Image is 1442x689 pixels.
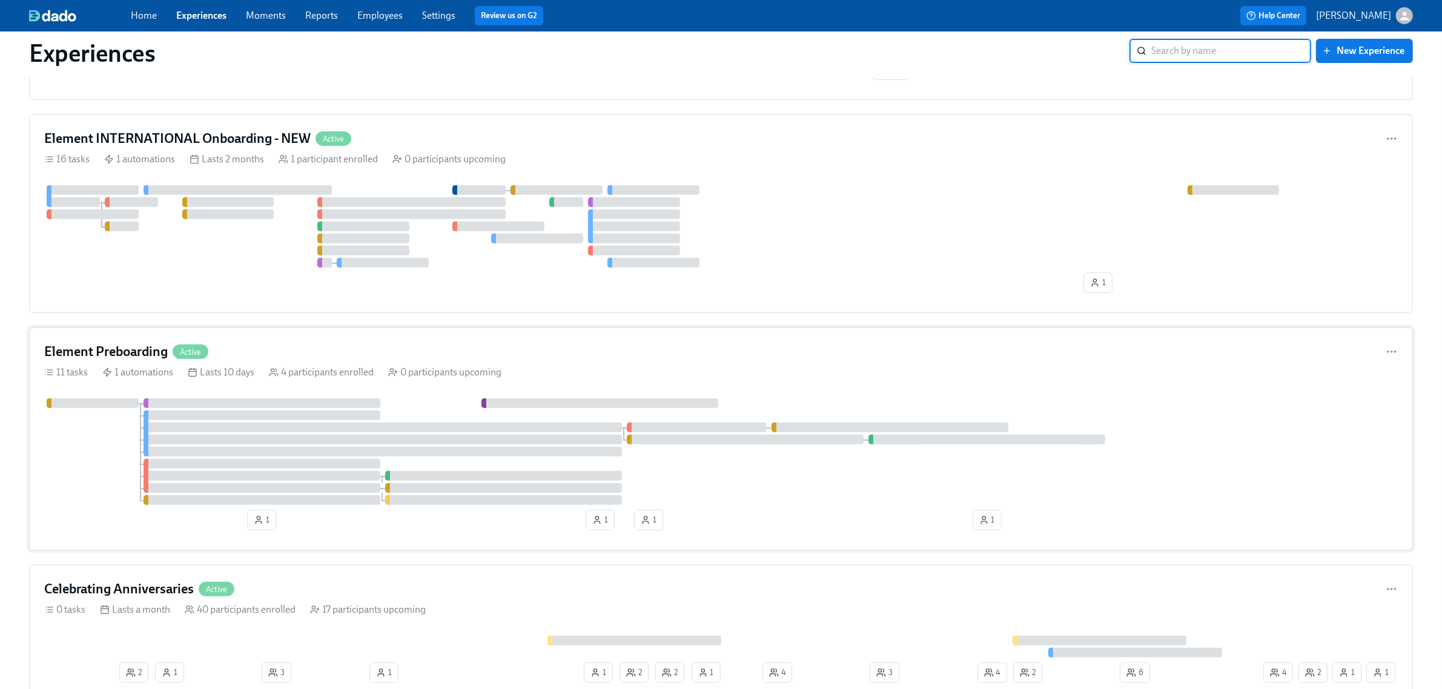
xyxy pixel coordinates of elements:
button: Review us on G2 [475,6,543,25]
span: 4 [984,667,1000,679]
img: dado [29,10,76,22]
a: Moments [246,10,286,21]
button: Help Center [1240,6,1306,25]
span: New Experience [1325,45,1404,57]
a: Settings [422,10,455,21]
button: 2 [1013,662,1042,683]
span: 1 [376,667,392,679]
div: 17 participants upcoming [310,603,426,616]
div: 0 tasks [44,603,85,616]
a: Experiences [176,10,227,21]
button: 1 [247,510,276,530]
h4: Element Preboarding [44,343,168,361]
h4: Element INTERNATIONAL Onboarding - NEW [44,130,311,148]
button: 4 [1263,662,1293,683]
button: 1 [692,662,721,683]
span: 1 [1339,667,1355,679]
span: 2 [662,667,678,679]
div: 16 tasks [44,153,90,166]
button: [PERSON_NAME] [1316,7,1413,24]
span: 2 [1305,667,1321,679]
span: Active [316,134,351,143]
span: 1 [162,667,177,679]
span: 4 [769,667,785,679]
div: 40 participants enrolled [185,603,296,616]
button: 2 [1298,662,1328,683]
button: 2 [620,662,649,683]
span: 2 [126,667,142,679]
span: Active [173,348,208,357]
button: 1 [634,510,663,530]
a: dado [29,10,131,22]
p: [PERSON_NAME] [1316,9,1391,22]
a: Element INTERNATIONAL Onboarding - NEWActive16 tasks 1 automations Lasts 2 months 1 participant e... [29,114,1413,313]
span: 1 [1090,277,1106,289]
button: 4 [977,662,1007,683]
span: 1 [254,514,270,526]
button: 1 [586,510,615,530]
span: 4 [1270,667,1286,679]
span: 3 [876,667,893,679]
span: 1 [590,667,606,679]
button: New Experience [1316,39,1413,63]
a: Reports [305,10,338,21]
span: 3 [268,667,285,679]
div: 1 participant enrolled [279,153,378,166]
span: 2 [626,667,642,679]
div: 4 participants enrolled [269,366,374,379]
button: 3 [262,662,291,683]
div: 1 automations [102,366,173,379]
div: 0 participants upcoming [388,366,501,379]
button: 3 [870,662,899,683]
button: 1 [1366,662,1395,683]
div: 1 automations [104,153,175,166]
div: Lasts a month [100,603,170,616]
button: 1 [584,662,613,683]
button: 6 [1120,662,1150,683]
span: Help Center [1246,10,1300,22]
div: Lasts 2 months [190,153,264,166]
span: 1 [641,514,657,526]
div: Lasts 10 days [188,366,254,379]
h4: Celebrating Anniversaries [44,580,194,598]
span: 1 [979,514,995,526]
button: 2 [119,662,148,683]
span: 1 [592,514,608,526]
button: 2 [655,662,684,683]
span: 6 [1126,667,1143,679]
span: 1 [1373,667,1389,679]
h1: Experiences [29,39,156,68]
a: Employees [357,10,403,21]
input: Search by name [1151,39,1311,63]
button: 1 [973,510,1002,530]
button: 1 [1332,662,1361,683]
a: Review us on G2 [481,10,537,22]
button: 1 [1083,272,1113,293]
span: 2 [1020,667,1036,679]
button: 1 [369,662,399,683]
span: Active [199,585,234,594]
button: 4 [762,662,792,683]
button: 1 [155,662,184,683]
div: 11 tasks [44,366,88,379]
div: 0 participants upcoming [392,153,506,166]
a: Element PreboardingActive11 tasks 1 automations Lasts 10 days 4 participants enrolled 0 participa... [29,328,1413,550]
a: Home [131,10,157,21]
span: 1 [698,667,714,679]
